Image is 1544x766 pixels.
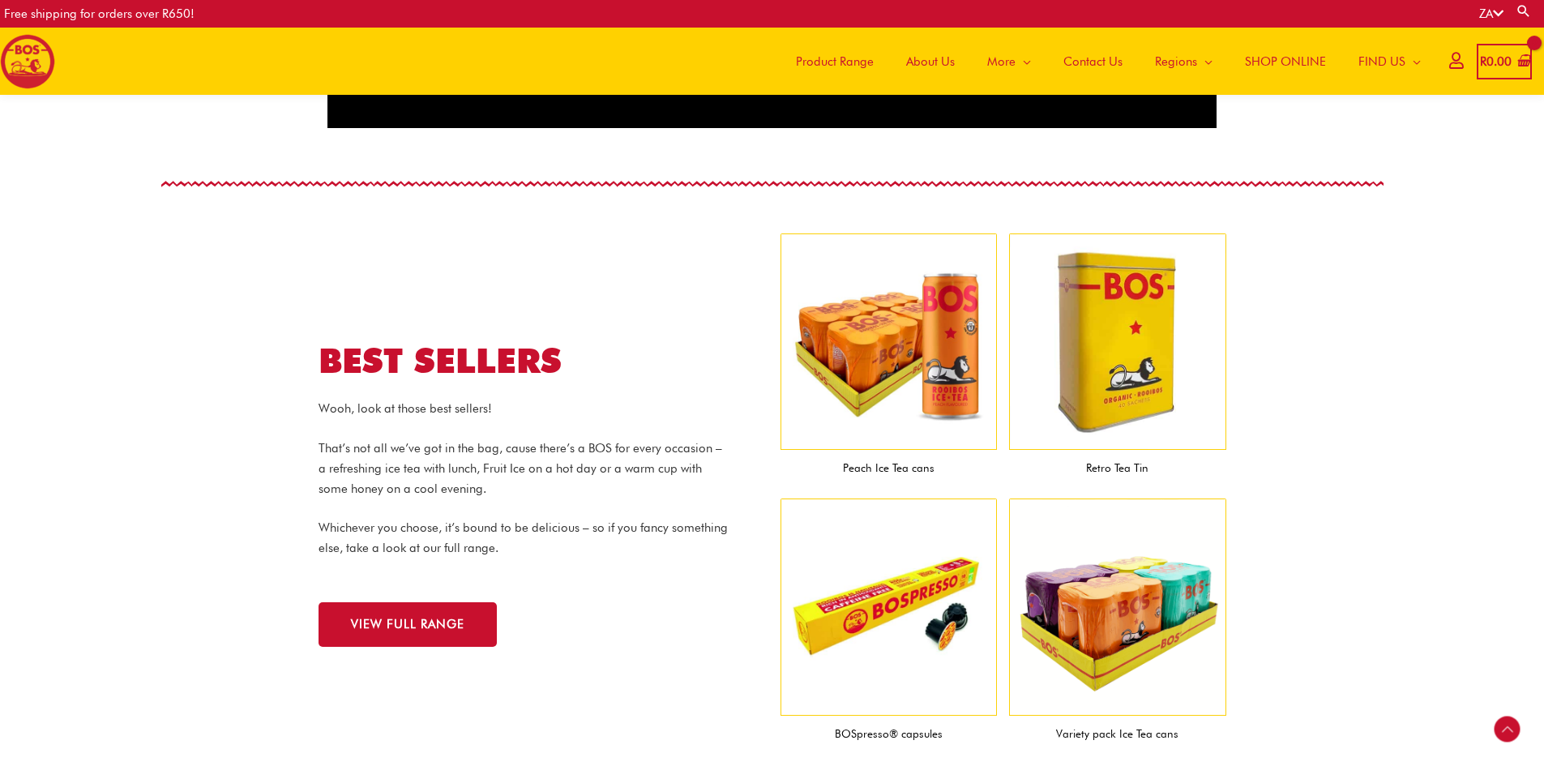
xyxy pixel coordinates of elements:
[1479,6,1503,21] a: ZA
[1009,499,1226,716] img: bos variety pack 300ml
[1516,3,1532,19] a: Search button
[319,399,732,419] p: Wooh, look at those best sellers!
[781,233,998,451] img: Tea, rooibos tea, Bos ice tea, bos brands, teas, iced tea
[1245,37,1326,86] span: SHOP ONLINE
[1047,28,1139,95] a: Contact Us
[781,450,998,486] figcaption: Peach Ice Tea cans
[1155,37,1197,86] span: Regions
[1477,44,1532,80] a: View Shopping Cart, empty
[780,28,890,95] a: Product Range
[906,37,955,86] span: About Us
[319,439,732,499] p: That’s not all we’ve got in the bag, cause there’s a BOS for every occasion – a refreshing ice te...
[1358,37,1405,86] span: FIND US
[319,602,497,647] a: VIEW FULL RANGE
[987,37,1016,86] span: More
[319,518,732,558] p: Whichever you choose, it’s bound to be delicious – so if you fancy something else, take a look at...
[768,28,1437,95] nav: Site Navigation
[351,618,464,631] span: VIEW FULL RANGE
[796,37,874,86] span: Product Range
[971,28,1047,95] a: More
[1139,28,1229,95] a: Regions
[1009,450,1226,486] figcaption: Retro Tea Tin
[1229,28,1342,95] a: SHOP ONLINE
[1480,54,1486,69] span: R
[781,499,998,716] img: bospresso® capsules
[890,28,971,95] a: About Us
[1480,54,1512,69] bdi: 0.00
[1009,233,1226,451] img: BOS_tea-bag-tin-copy-1
[319,339,764,383] h2: BEST SELLERS
[1063,37,1123,86] span: Contact Us
[781,716,998,752] figcaption: BOSpresso® capsules
[1009,716,1226,752] figcaption: Variety pack Ice Tea cans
